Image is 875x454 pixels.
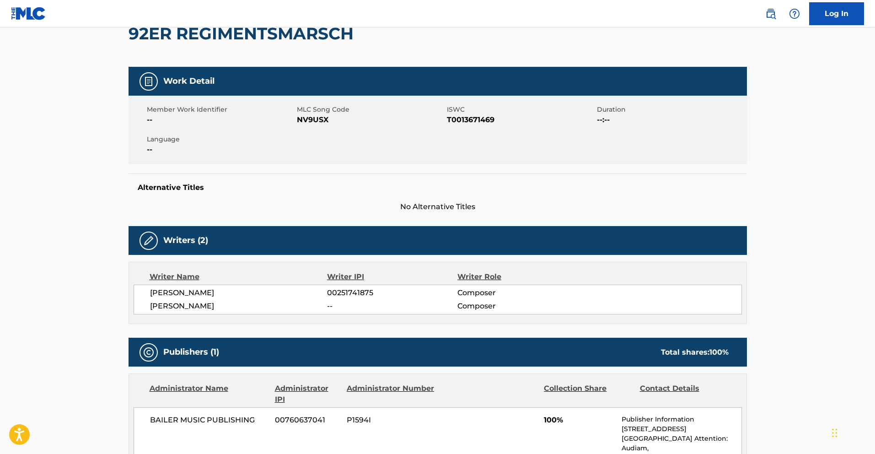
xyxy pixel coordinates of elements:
span: 100% [544,415,615,426]
div: Writer IPI [327,271,457,282]
span: 00760637041 [275,415,340,426]
h5: Publishers (1) [163,347,219,357]
p: [STREET_ADDRESS][GEOGRAPHIC_DATA] Attention: Audiam, [622,424,741,453]
span: 00251741875 [327,287,457,298]
div: Administrator Number [347,383,435,405]
h5: Writers (2) [163,235,208,246]
h5: Work Detail [163,76,215,86]
img: Work Detail [143,76,154,87]
div: Chat-Widget [829,410,875,454]
div: Administrator IPI [275,383,340,405]
h2: 92ER REGIMENTSMARSCH [129,23,358,44]
span: Language [147,135,295,144]
div: Help [785,5,804,23]
span: BAILER MUSIC PUBLISHING [150,415,268,426]
div: Writer Name [150,271,327,282]
div: Total shares: [661,347,729,358]
span: T0013671469 [447,114,595,125]
div: Contact Details [640,383,729,405]
img: Publishers [143,347,154,358]
span: [PERSON_NAME] [150,287,327,298]
span: ISWC [447,105,595,114]
span: -- [327,301,457,312]
h5: Alternative Titles [138,183,738,192]
p: Publisher Information [622,415,741,424]
span: 100 % [709,348,729,357]
img: MLC Logo [11,7,46,20]
span: MLC Song Code [297,105,445,114]
span: No Alternative Titles [129,201,747,212]
span: -- [147,144,295,155]
img: search [765,8,776,19]
span: Member Work Identifier [147,105,295,114]
span: [PERSON_NAME] [150,301,327,312]
div: Administrator Name [150,383,268,405]
a: Public Search [762,5,780,23]
img: Writers [143,235,154,246]
img: help [789,8,800,19]
span: -- [147,114,295,125]
span: Composer [457,301,576,312]
div: Collection Share [544,383,633,405]
a: Log In [809,2,864,25]
div: Writer Role [457,271,576,282]
span: NV9USX [297,114,445,125]
div: Ziehen [832,419,837,447]
span: Composer [457,287,576,298]
span: --:-- [597,114,745,125]
iframe: Chat Widget [829,410,875,454]
span: Duration [597,105,745,114]
span: P1594I [347,415,435,426]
